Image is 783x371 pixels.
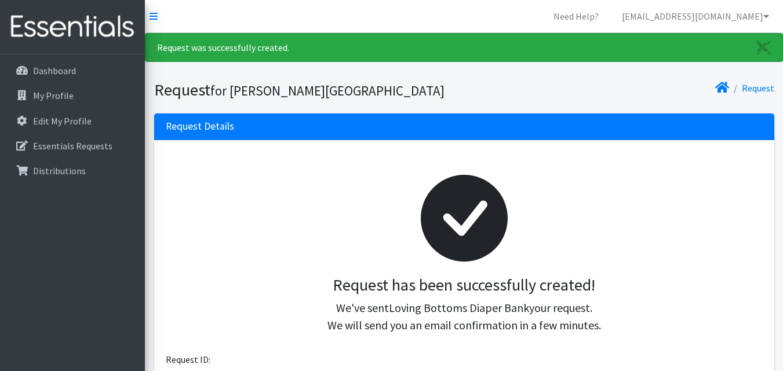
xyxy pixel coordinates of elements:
[742,82,774,94] a: Request
[33,165,86,177] p: Distributions
[5,134,140,157] a: Essentials Requests
[544,5,608,28] a: Need Help?
[210,82,445,99] small: for [PERSON_NAME][GEOGRAPHIC_DATA]
[175,276,753,295] h3: Request has been successfully created!
[389,300,529,315] span: Loving Bottoms Diaper Bank
[5,84,140,107] a: My Profile
[154,80,460,100] h1: Request
[5,159,140,182] a: Distributions
[175,299,753,334] p: We've sent your request. We will send you an email confirmation in a few minutes.
[33,65,76,76] p: Dashboard
[33,90,74,101] p: My Profile
[145,33,783,62] div: Request was successfully created.
[166,120,234,133] h3: Request Details
[5,109,140,133] a: Edit My Profile
[166,354,210,365] span: Request ID:
[745,34,782,61] a: Close
[5,59,140,82] a: Dashboard
[613,5,778,28] a: [EMAIL_ADDRESS][DOMAIN_NAME]
[5,8,140,46] img: HumanEssentials
[33,140,112,152] p: Essentials Requests
[33,115,92,127] p: Edit My Profile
